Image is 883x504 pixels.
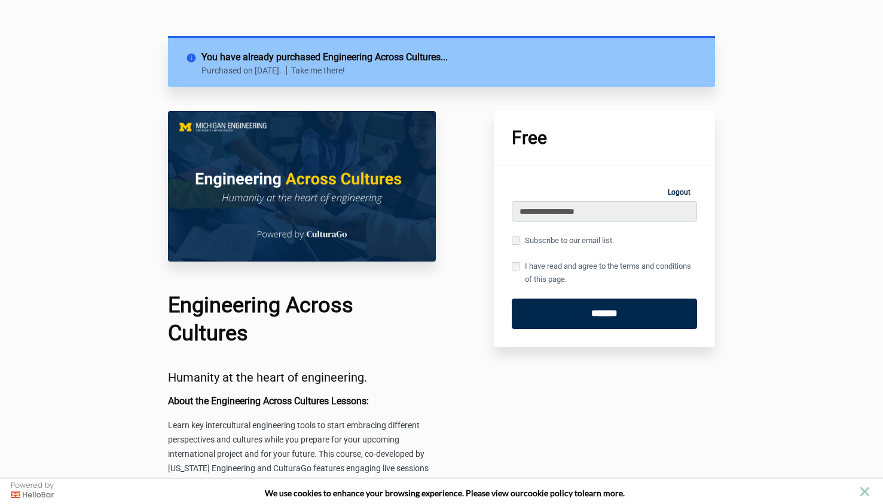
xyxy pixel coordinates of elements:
a: Logout [661,183,697,201]
input: I have read and agree to the terms and conditions of this page. [512,262,520,271]
span: We use cookies to enhance your browsing experience. Please view our [265,488,524,498]
span: Humanity at the heart of engineering. [168,370,367,385]
a: cookie policy [524,488,573,498]
span: learn more. [582,488,625,498]
strong: to [575,488,582,498]
label: Subscribe to our email list. [512,234,614,247]
b: About the Engineering Across Cultures Lessons: [168,395,369,407]
h2: You have already purchased Engineering Across Cultures... [201,50,697,64]
h1: Free [512,129,697,147]
h1: Engineering Across Cultures [168,291,436,348]
p: Purchased on [DATE]. [201,66,287,75]
i: info [186,50,201,61]
button: close [857,484,872,499]
img: 02d04e1-0800-2025-a72d-d03204e05687_Course_Main_Image.png [168,111,436,262]
input: Subscribe to our email list. [512,236,520,245]
label: I have read and agree to the terms and conditions of this page. [512,260,697,286]
a: Take me there! [291,66,345,75]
